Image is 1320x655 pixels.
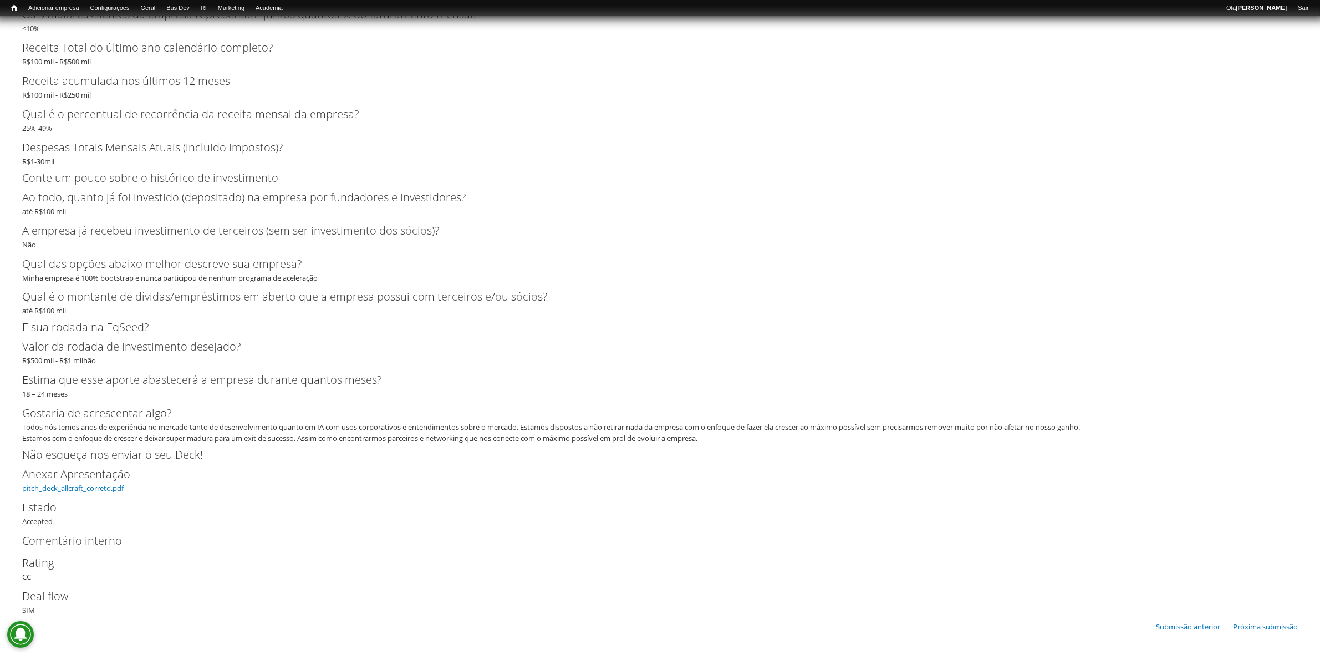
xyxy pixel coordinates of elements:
div: até R$100 mil [22,289,1298,317]
a: Olá[PERSON_NAME] [1221,3,1292,14]
h2: E sua rodada na EqSeed? [22,322,1298,333]
label: Qual é o percentual de recorrência da receita mensal da empresa? [22,106,1280,123]
a: Geral [135,3,161,14]
a: Adicionar empresa [23,3,85,14]
label: Valor da rodada de investimento desejado? [22,339,1280,356]
label: Gostaria de acrescentar algo? [22,405,1280,422]
div: 25%-49% [22,106,1298,134]
div: R$500 mil - R$1 milhão [22,339,1298,367]
label: Despesas Totais Mensais Atuais (incluido impostos)? [22,139,1280,156]
a: pitch_deck_allcraft_correto.pdf [22,484,124,494]
a: Próxima submissão [1233,622,1298,632]
div: R$100 mil - R$250 mil [22,73,1298,100]
div: 18 – 24 meses [22,372,1298,400]
a: Marketing [212,3,250,14]
div: Minha empresa é 100% bootstrap e nunca participou de nenhum programa de aceleração [22,256,1298,283]
a: RI [195,3,212,14]
h2: Conte um pouco sobre o histórico de investimento [22,172,1298,184]
label: Estado [22,500,1280,516]
h2: Não esqueça nos enviar o seu Deck! [22,450,1298,461]
div: CC [22,555,1298,583]
label: Deal flow [22,588,1280,605]
strong: [PERSON_NAME] [1236,4,1287,11]
a: Configurações [85,3,135,14]
a: Início [6,3,23,13]
a: Sair [1292,3,1314,14]
label: A empresa já recebeu investimento de terceiros (sem ser investimento dos sócios)? [22,222,1280,239]
div: SIM [22,588,1298,616]
div: <10% [22,6,1298,34]
div: Todos nós temos anos de experiência no mercado tanto de desenvolvimento quanto em IA com usos cor... [22,422,1291,444]
a: Bus Dev [161,3,195,14]
div: Accepted [22,500,1298,527]
label: Ao todo, quanto já foi investido (depositado) na empresa por fundadores e investidores? [22,189,1280,206]
label: Receita Total do último ano calendário completo? [22,39,1280,56]
label: Rating [22,555,1280,572]
label: Qual das opções abaixo melhor descreve sua empresa? [22,256,1280,272]
label: Qual é o montante de dívidas/empréstimos em aberto que a empresa possui com terceiros e/ou sócios? [22,289,1280,306]
a: Academia [250,3,288,14]
label: Comentário interno [22,533,1280,550]
div: Não [22,222,1298,250]
div: até R$100 mil [22,189,1298,217]
div: R$1-30mil [22,139,1298,167]
a: Submissão anterior [1156,622,1220,632]
label: Anexar Apresentação [22,466,1280,483]
label: Estima que esse aporte abastecerá a empresa durante quantos meses? [22,372,1280,389]
span: Início [11,4,17,12]
div: R$100 mil - R$500 mil [22,39,1298,67]
label: Receita acumulada nos últimos 12 meses [22,73,1280,89]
